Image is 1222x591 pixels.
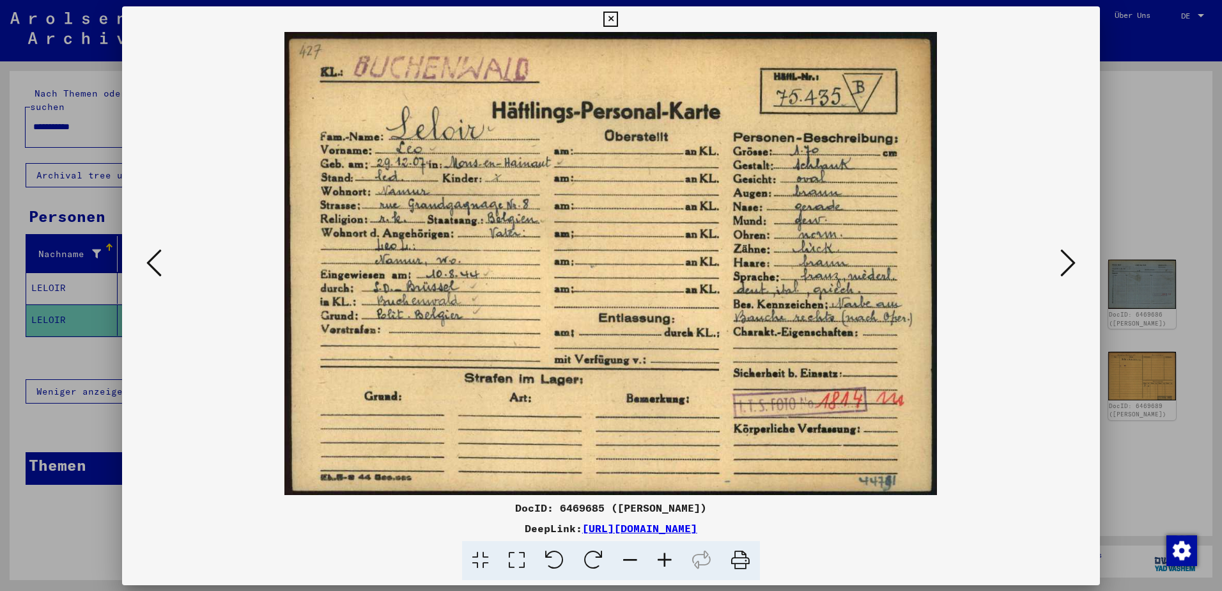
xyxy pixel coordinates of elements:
[122,500,1100,516] div: DocID: 6469685 ([PERSON_NAME])
[582,522,697,535] a: [URL][DOMAIN_NAME]
[1166,535,1196,565] div: Zustimmung ändern
[1166,535,1197,566] img: Zustimmung ändern
[122,521,1100,536] div: DeepLink:
[166,32,1056,495] img: 001.jpg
